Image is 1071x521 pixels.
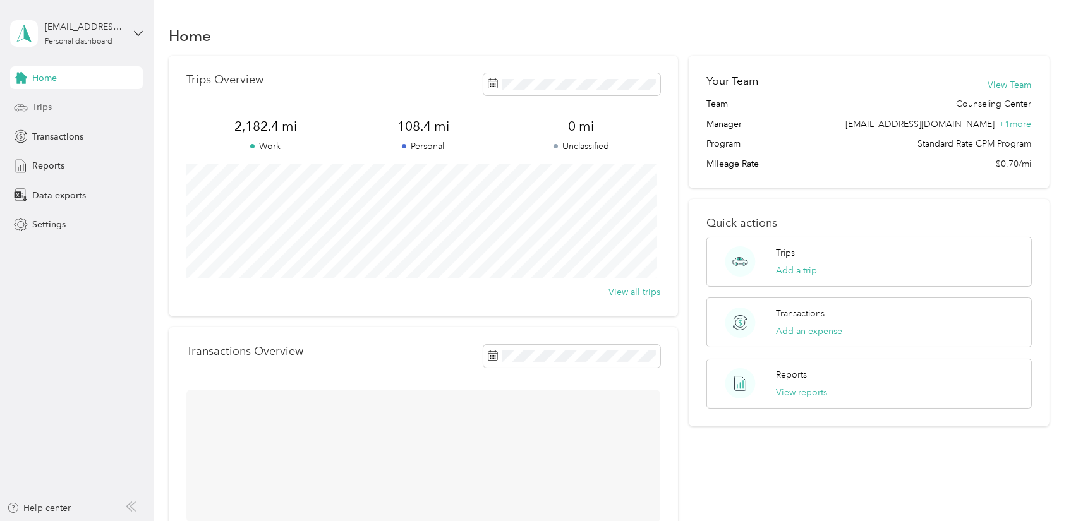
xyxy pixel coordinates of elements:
[502,117,660,135] span: 0 mi
[776,368,807,381] p: Reports
[776,325,842,338] button: Add an expense
[502,140,660,153] p: Unclassified
[776,264,817,277] button: Add a trip
[32,218,66,231] span: Settings
[776,246,795,260] p: Trips
[186,73,263,87] p: Trips Overview
[32,159,64,172] span: Reports
[846,119,995,129] span: [EMAIL_ADDRESS][DOMAIN_NAME]
[32,100,52,114] span: Trips
[706,97,728,111] span: Team
[706,137,741,150] span: Program
[186,140,344,153] p: Work
[32,189,86,202] span: Data exports
[344,117,502,135] span: 108.4 mi
[169,29,211,42] h1: Home
[186,117,344,135] span: 2,182.4 mi
[776,386,827,399] button: View reports
[918,137,1032,150] span: Standard Rate CPM Program
[32,71,57,85] span: Home
[706,157,759,171] span: Mileage Rate
[706,217,1031,230] p: Quick actions
[186,345,303,358] p: Transactions Overview
[1000,119,1032,129] span: + 1 more
[706,73,758,89] h2: Your Team
[45,38,112,45] div: Personal dashboard
[957,97,1032,111] span: Counseling Center
[1000,450,1071,521] iframe: Everlance-gr Chat Button Frame
[7,501,71,515] button: Help center
[706,117,742,131] span: Manager
[32,130,83,143] span: Transactions
[996,157,1032,171] span: $0.70/mi
[988,78,1032,92] button: View Team
[344,140,502,153] p: Personal
[608,285,660,299] button: View all trips
[776,307,825,320] p: Transactions
[45,20,124,33] div: [EMAIL_ADDRESS][DOMAIN_NAME]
